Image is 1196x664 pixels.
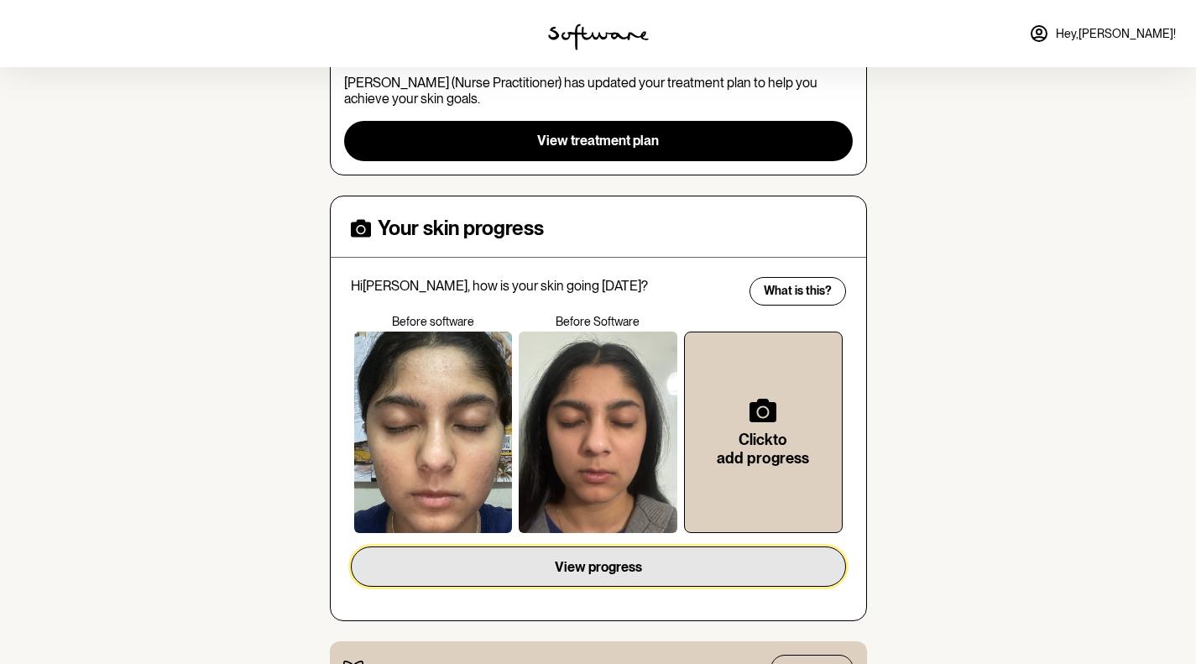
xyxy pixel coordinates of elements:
[344,121,853,161] button: View treatment plan
[712,431,815,467] h6: Click to add progress
[351,546,846,587] button: View progress
[537,133,659,149] span: View treatment plan
[344,75,853,107] p: [PERSON_NAME] (Nurse Practitioner) has updated your treatment plan to help you achieve your skin ...
[351,278,739,294] p: Hi [PERSON_NAME] , how is your skin going [DATE]?
[764,284,832,298] span: What is this?
[555,559,642,575] span: View progress
[749,277,846,306] button: What is this?
[1019,13,1186,54] a: Hey,[PERSON_NAME]!
[378,217,544,241] h4: Your skin progress
[548,24,649,50] img: software logo
[1056,27,1176,41] span: Hey, [PERSON_NAME] !
[515,315,681,329] p: Before Software
[351,315,516,329] p: Before software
